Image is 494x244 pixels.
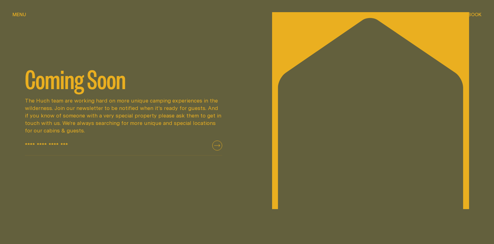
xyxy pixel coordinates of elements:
h2: Coming Soon [25,66,222,91]
span: Book [468,12,482,17]
span: Menu [12,12,26,17]
button: show booking tray [468,11,482,19]
p: The Huch team are working hard on more unique camping experiences in the wilderness. Join our new... [25,97,222,134]
button: show menu [12,11,26,19]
